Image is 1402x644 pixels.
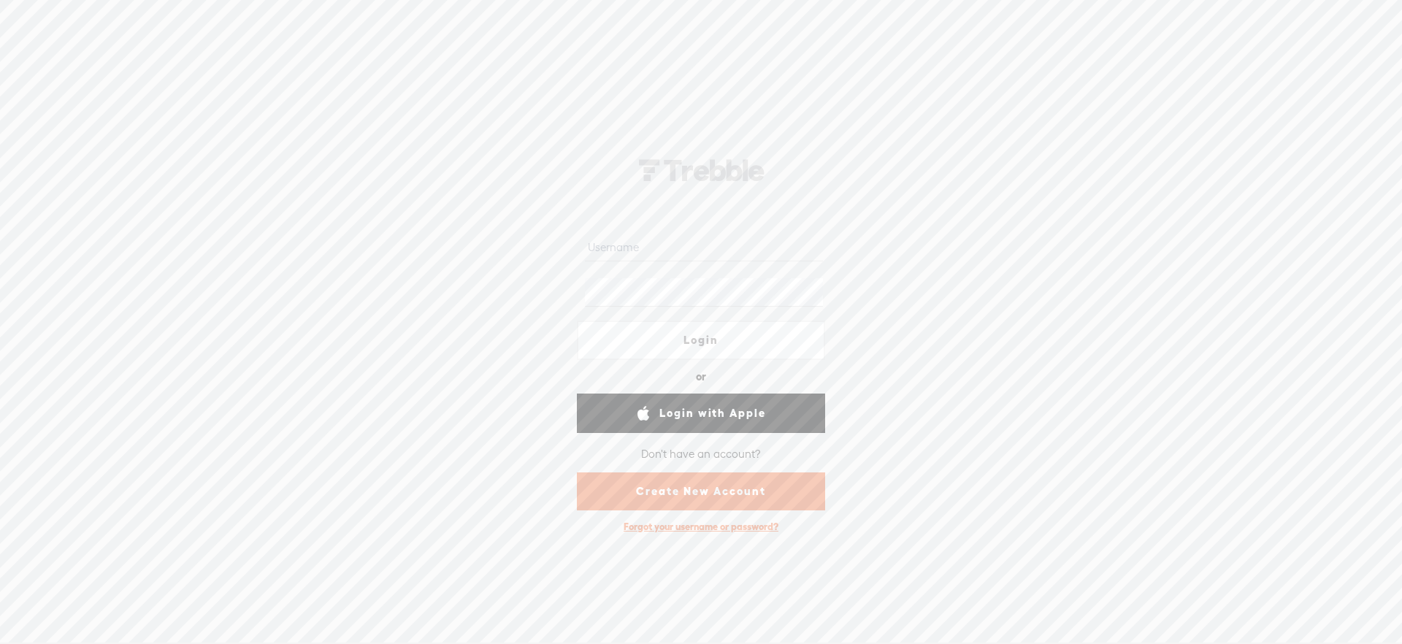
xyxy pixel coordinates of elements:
a: Login [577,321,825,360]
a: Login with Apple [577,394,825,433]
div: Forgot your username or password? [616,513,786,540]
input: Username [585,233,822,261]
div: or [696,365,706,388]
div: Don't have an account? [641,439,761,469]
a: Create New Account [577,472,825,510]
